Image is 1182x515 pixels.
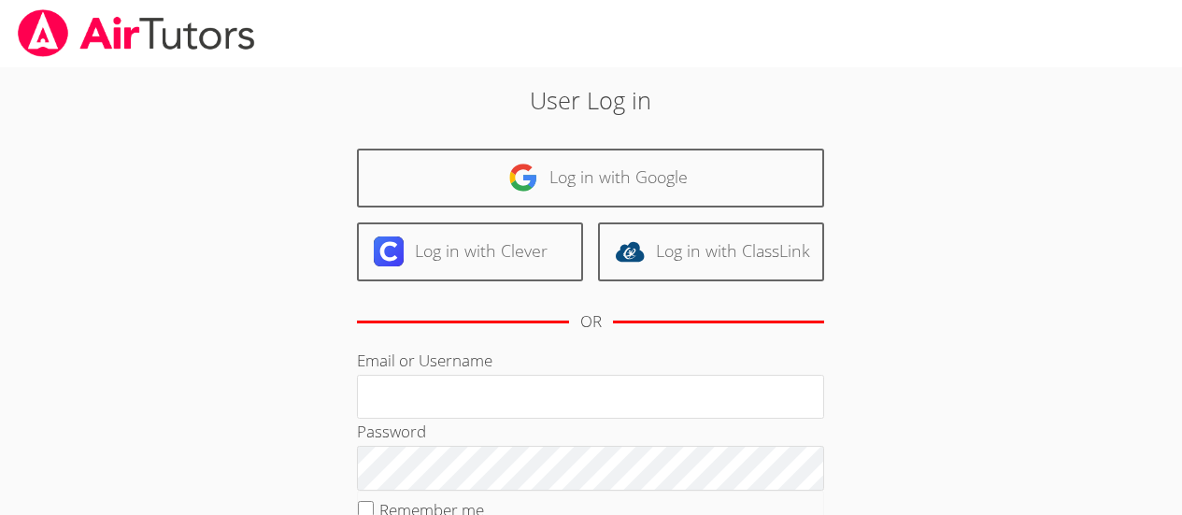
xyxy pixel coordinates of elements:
[580,308,602,336] div: OR
[357,149,824,207] a: Log in with Google
[508,163,538,193] img: google-logo-50288ca7cdecda66e5e0955fdab243c47b7ad437acaf1139b6f446037453330a.svg
[357,222,583,281] a: Log in with Clever
[357,350,492,371] label: Email or Username
[16,9,257,57] img: airtutors_banner-c4298cdbf04f3fff15de1276eac7730deb9818008684d7c2e4769d2f7ddbe033.png
[357,421,426,442] label: Password
[615,236,645,266] img: classlink-logo-d6bb404cc1216ec64c9a2012d9dc4662098be43eaf13dc465df04b49fa7ab582.svg
[374,236,404,266] img: clever-logo-6eab21bc6e7a338710f1a6ff85c0baf02591cd810cc4098c63d3a4b26e2feb20.svg
[272,82,910,118] h2: User Log in
[598,222,824,281] a: Log in with ClassLink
